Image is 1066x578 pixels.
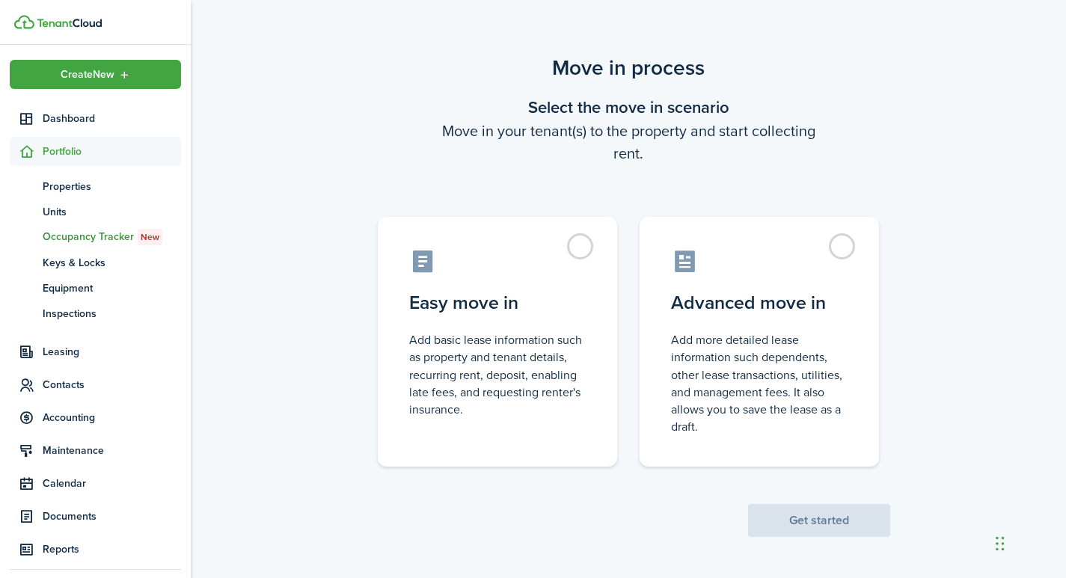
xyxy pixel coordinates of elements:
[10,535,181,564] a: Reports
[37,19,102,28] img: TenantCloud
[43,410,181,425] span: Accounting
[43,306,181,322] span: Inspections
[43,344,181,360] span: Leasing
[43,255,181,271] span: Keys & Locks
[671,289,848,316] control-radio-card-title: Advanced move in
[43,111,181,126] span: Dashboard
[10,173,181,199] a: Properties
[43,229,181,245] span: Occupancy Tracker
[10,301,181,326] a: Inspections
[367,52,890,84] scenario-title: Move in process
[10,250,181,275] a: Keys & Locks
[367,120,890,165] wizard-step-header-description: Move in your tenant(s) to the property and start collecting rent.
[43,179,181,194] span: Properties
[10,275,181,301] a: Equipment
[43,144,181,159] span: Portfolio
[10,104,181,133] a: Dashboard
[43,377,181,393] span: Contacts
[10,199,181,224] a: Units
[10,224,181,250] a: Occupancy TrackerNew
[671,331,848,435] control-radio-card-description: Add more detailed lease information such dependents, other lease transactions, utilities, and man...
[14,15,34,29] img: TenantCloud
[996,521,1005,566] div: Drag
[409,331,586,418] control-radio-card-description: Add basic lease information such as property and tenant details, recurring rent, deposit, enablin...
[817,416,1066,578] iframe: Chat Widget
[43,476,181,491] span: Calendar
[43,541,181,557] span: Reports
[43,508,181,524] span: Documents
[10,60,181,89] button: Open menu
[61,70,114,80] span: Create New
[43,204,181,220] span: Units
[141,230,159,244] span: New
[409,289,586,316] control-radio-card-title: Easy move in
[43,280,181,296] span: Equipment
[367,95,890,120] wizard-step-header-title: Select the move in scenario
[43,443,181,458] span: Maintenance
